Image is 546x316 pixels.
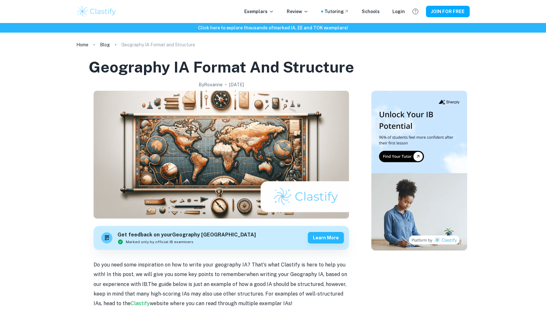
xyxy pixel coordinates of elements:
img: Thumbnail [371,91,467,250]
p: Geography IA Format and Structure [121,41,195,48]
button: Learn more [308,232,344,243]
img: Geography IA Format and Structure cover image [94,91,349,219]
a: Schools [362,8,380,15]
a: Clastify [131,300,150,306]
p: Review [287,8,308,15]
h2: By Roxanne [199,81,223,88]
p: Do you need some inspiration on how to write your geography IA? That's what Clastify is here to h... [94,260,349,309]
h6: Click here to explore thousands of marked IA, EE and TOK exemplars ! [1,24,545,31]
a: Login [392,8,405,15]
button: Help and Feedback [410,6,421,17]
a: Home [76,40,88,49]
p: • [225,81,227,88]
a: Get feedback on yourGeography [GEOGRAPHIC_DATA]Marked only by official IB examinersLearn more [94,226,349,250]
a: Blog [100,40,110,49]
h1: Geography IA Format and Structure [89,57,354,77]
h2: [DATE] [229,81,244,88]
p: Exemplars [244,8,274,15]
h6: Get feedback on your Geography [GEOGRAPHIC_DATA] [118,231,256,239]
img: Clastify logo [76,5,117,18]
button: JOIN FOR FREE [426,6,470,17]
span: when writing your Geography IA, based on our experience with IB. [94,271,347,287]
span: Marked only by official IB examiners [126,239,193,245]
a: Tutoring [324,8,349,15]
